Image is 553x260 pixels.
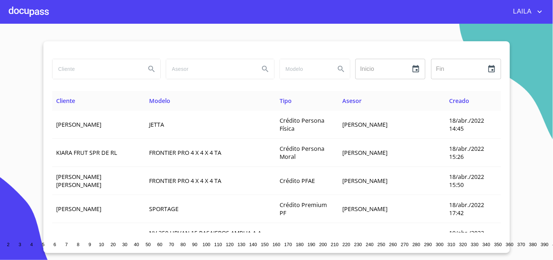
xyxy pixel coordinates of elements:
button: 90 [189,238,201,250]
span: 190 [308,242,315,247]
span: 20 [110,242,116,247]
button: 60 [154,238,166,250]
span: 70 [169,242,174,247]
button: Search [143,60,160,78]
span: 110 [214,242,222,247]
span: 240 [366,242,374,247]
button: 6 [49,238,61,250]
span: 140 [249,242,257,247]
button: 370 [516,238,527,250]
button: 2 [3,238,14,250]
button: 40 [131,238,143,250]
span: Tipo [280,97,292,105]
span: 130 [238,242,245,247]
span: Crédito Persona Física [280,116,325,133]
span: 370 [518,242,525,247]
span: 180 [296,242,304,247]
button: 110 [213,238,224,250]
span: 120 [226,242,234,247]
button: 130 [236,238,248,250]
span: 380 [529,242,537,247]
input: search [280,59,330,79]
span: LAILA [508,6,536,18]
span: FRONTIER PRO 4 X 4 X 4 TA [149,149,221,157]
span: 19/abr./2022 13:20 [449,229,484,245]
span: 360 [506,242,514,247]
button: 160 [271,238,283,250]
span: JETTA [149,121,164,129]
span: 18/abr./2022 17:42 [449,201,484,217]
span: 18/abr./2022 15:50 [449,173,484,189]
span: 210 [331,242,339,247]
button: 340 [481,238,492,250]
span: [PERSON_NAME] [343,177,388,185]
button: 120 [224,238,236,250]
button: 260 [388,238,399,250]
button: 170 [283,238,294,250]
button: 100 [201,238,213,250]
button: 10 [96,238,108,250]
button: 230 [353,238,364,250]
span: 100 [203,242,210,247]
span: 80 [180,242,186,247]
input: search [166,59,254,79]
span: 9 [89,242,91,247]
button: 380 [527,238,539,250]
button: 150 [259,238,271,250]
span: 3 [19,242,21,247]
button: Search [257,60,274,78]
span: 230 [354,242,362,247]
span: Cliente [57,97,75,105]
button: 360 [504,238,516,250]
span: 4 [30,242,33,247]
button: 300 [434,238,446,250]
span: 260 [389,242,397,247]
button: 240 [364,238,376,250]
span: 60 [157,242,162,247]
input: search [52,59,140,79]
span: 150 [261,242,269,247]
span: 5 [42,242,44,247]
span: 7 [65,242,68,247]
button: 30 [119,238,131,250]
button: 180 [294,238,306,250]
span: 10 [99,242,104,247]
button: account of current user [508,6,544,18]
span: 280 [413,242,420,247]
span: 8 [77,242,79,247]
button: 310 [446,238,457,250]
button: Search [332,60,350,78]
span: 390 [541,242,549,247]
button: 80 [178,238,189,250]
button: 8 [73,238,84,250]
button: 320 [457,238,469,250]
span: 170 [284,242,292,247]
span: 270 [401,242,409,247]
span: [PERSON_NAME] [343,205,388,213]
button: 20 [108,238,119,250]
span: [PERSON_NAME] [57,121,102,129]
button: 390 [539,238,551,250]
span: [PERSON_NAME] [343,121,388,129]
span: 200 [319,242,327,247]
button: 290 [422,238,434,250]
button: 70 [166,238,178,250]
span: 30 [122,242,127,247]
button: 200 [318,238,329,250]
span: 340 [483,242,490,247]
span: SPORTAGE [149,205,179,213]
button: 190 [306,238,318,250]
button: 7 [61,238,73,250]
button: 220 [341,238,353,250]
span: 300 [436,242,444,247]
span: 220 [343,242,350,247]
span: FRONTIER PRO 4 X 4 X 4 TA [149,177,221,185]
span: 320 [459,242,467,247]
span: 6 [54,242,56,247]
span: 50 [145,242,151,247]
button: 330 [469,238,481,250]
span: NV 350 URVAN 15 PASAJEROS AMPLIA A A PAQ SEG T M [149,229,261,245]
span: 310 [448,242,455,247]
button: 280 [411,238,422,250]
button: 4 [26,238,38,250]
